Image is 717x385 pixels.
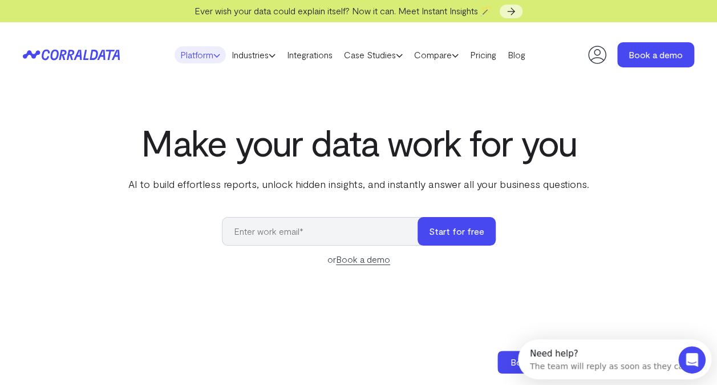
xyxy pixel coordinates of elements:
input: Enter work email* [222,217,429,246]
div: Open Intercom Messenger [5,5,204,36]
a: Book a demo [497,351,577,374]
a: Compare [408,46,464,63]
span: Ever wish your data could explain itself? Now it can. Meet Instant Insights 🪄 [195,5,492,16]
a: Platform [175,46,226,63]
p: AI to build effortless reports, unlock hidden insights, and instantly answer all your business qu... [126,177,592,191]
div: The team will reply as soon as they can [12,19,171,31]
div: or [222,252,496,266]
a: Integrations [281,46,338,63]
button: Start for free [418,217,496,246]
iframe: Intercom live chat discovery launcher [518,339,711,379]
a: Industries [226,46,281,63]
a: Pricing [464,46,502,63]
a: Blog [502,46,531,63]
iframe: Intercom live chat [678,346,706,374]
a: Case Studies [338,46,408,63]
div: Need help? [12,10,171,19]
h1: Make your data work for you [126,122,592,163]
a: Book a demo [336,254,390,265]
a: Book a demo [617,42,694,67]
span: Book a demo [511,356,565,367]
